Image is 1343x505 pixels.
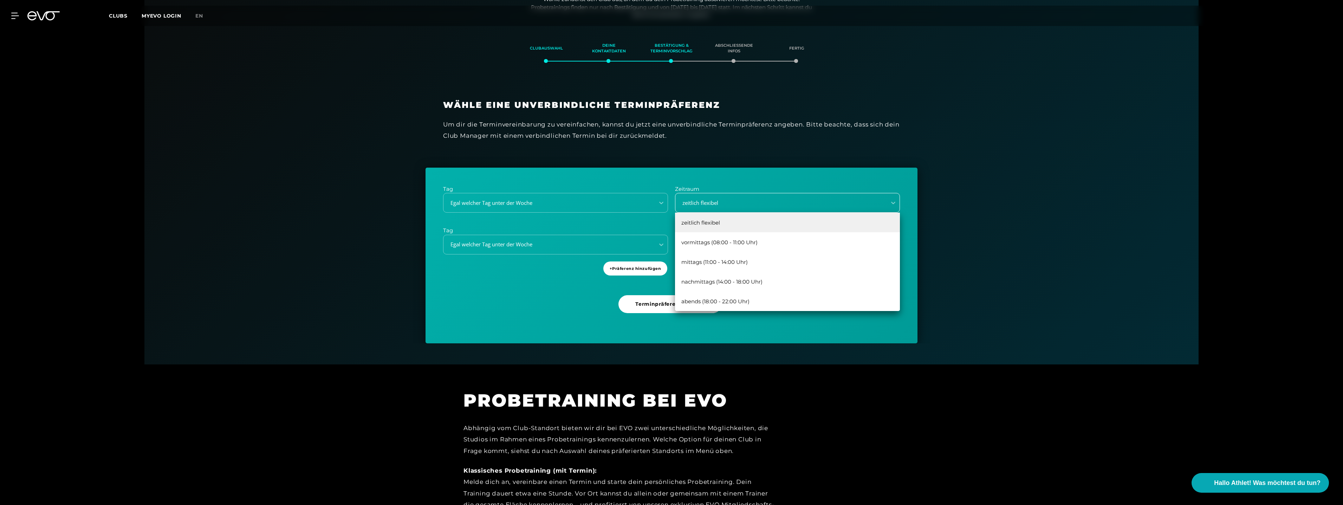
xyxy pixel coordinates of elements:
div: Um dir die Terminvereinbarung zu vereinfachen, kannst du jetzt eine unverbindliche Terminpräferen... [443,119,900,142]
div: Clubauswahl [524,39,569,58]
div: Bestätigung & Terminvorschlag [649,39,694,58]
div: Deine Kontaktdaten [586,39,631,58]
p: Tag [443,227,668,235]
div: Egal welcher Tag unter der Woche [444,199,650,207]
h1: PROBETRAINING BEI EVO [463,389,780,412]
span: Terminpräferenz senden [635,300,705,308]
div: zeitlich flexibel [676,199,882,207]
div: zeitlich flexibel [675,213,900,232]
div: nachmittags (14:00 - 18:00 Uhr) [675,272,900,291]
a: Clubs [109,12,142,19]
div: Egal welcher Tag unter der Woche [444,240,650,248]
div: vormittags (08:00 - 11:00 Uhr) [675,232,900,252]
a: en [195,12,212,20]
strong: Klassisches Probetraining (mit Termin): [463,467,597,474]
p: Zeitraum [675,185,900,193]
div: Abhängig vom Club-Standort bieten wir dir bei EVO zwei unterschiedliche Möglichkeiten, die Studio... [463,422,780,457]
div: Fertig [774,39,819,58]
button: Hallo Athlet! Was möchtest du tun? [1192,473,1329,493]
h3: Wähle eine unverbindliche Terminpräferenz [443,100,900,110]
span: Hallo Athlet! Was möchtest du tun? [1214,478,1321,488]
span: + Präferenz hinzufügen [610,266,661,272]
a: +Präferenz hinzufügen [603,261,670,289]
a: MYEVO LOGIN [142,13,181,19]
div: abends (18:00 - 22:00 Uhr) [675,291,900,311]
a: Terminpräferenz senden [618,295,724,326]
span: Clubs [109,13,128,19]
div: Abschließende Infos [712,39,757,58]
span: en [195,13,203,19]
div: mittags (11:00 - 14:00 Uhr) [675,252,900,272]
p: Tag [443,185,668,193]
